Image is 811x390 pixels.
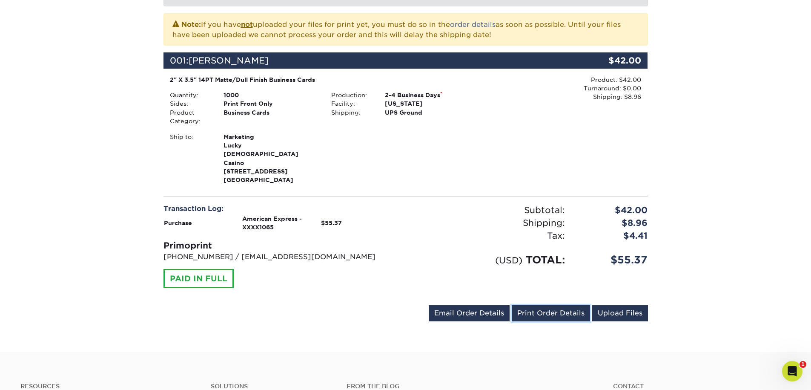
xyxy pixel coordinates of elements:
iframe: Intercom live chat [782,361,802,381]
div: Ship to: [163,133,217,185]
div: [US_STATE] [378,99,486,108]
div: Print Front Only [217,99,325,108]
span: [PERSON_NAME] [189,55,269,66]
a: Print Order Details [512,305,590,321]
h4: From the Blog [347,383,590,390]
div: PAID IN FULL [163,269,234,289]
div: UPS Ground [378,108,486,117]
a: order details [450,20,496,29]
strong: Purchase [164,220,192,226]
div: Product Category: [163,108,217,126]
div: Primoprint [163,239,399,252]
div: Business Cards [217,108,325,126]
a: Upload Files [592,305,648,321]
div: 001: [163,52,567,69]
p: If you have uploaded your files for print yet, you must do so in the as soon as possible. Until y... [172,19,639,40]
p: [PHONE_NUMBER] / [EMAIL_ADDRESS][DOMAIN_NAME] [163,252,399,262]
strong: $55.37 [321,220,342,226]
strong: American Express - XXXX1065 [242,215,302,231]
small: (USD) [495,255,522,266]
div: Tax: [406,229,571,242]
div: Subtotal: [406,204,571,217]
span: Lucky [DEMOGRAPHIC_DATA] Casino [224,141,318,167]
div: 2" X 3.5" 14PT Matte/Dull Finish Business Cards [170,75,480,84]
div: 1000 [217,91,325,99]
div: Shipping: [325,108,378,117]
div: $4.41 [571,229,654,242]
span: Marketing [224,133,318,141]
span: TOTAL: [526,254,565,266]
div: Shipping: [406,217,571,229]
a: Email Order Details [429,305,510,321]
h4: Solutions [211,383,334,390]
div: Production: [325,91,378,99]
div: Facility: [325,99,378,108]
strong: Note: [181,20,201,29]
div: 2-4 Business Days [378,91,486,99]
div: $8.96 [571,217,654,229]
b: not [241,20,253,29]
div: $55.37 [571,252,654,268]
strong: [GEOGRAPHIC_DATA] [224,133,318,184]
div: $42.00 [571,204,654,217]
span: [STREET_ADDRESS] [224,167,318,176]
h4: Resources [20,383,198,390]
span: 1 [800,361,806,368]
div: $42.00 [567,52,648,69]
div: Sides: [163,99,217,108]
a: Contact [613,383,791,390]
div: Quantity: [163,91,217,99]
div: Product: $42.00 Turnaround: $0.00 Shipping: $8.96 [486,75,641,101]
div: Transaction Log: [163,204,399,214]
